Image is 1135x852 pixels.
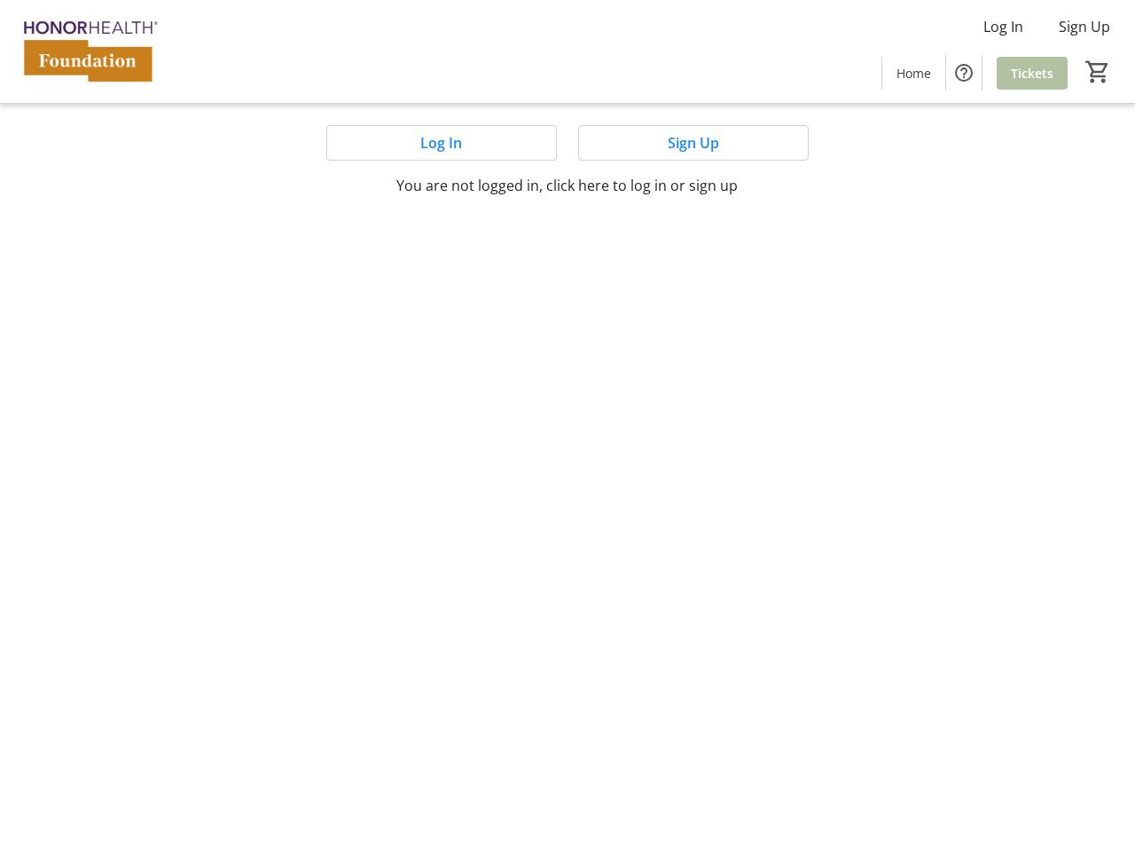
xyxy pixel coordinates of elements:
[1082,56,1114,88] button: Cart
[983,16,1023,37] span: Log In
[326,125,557,161] button: Log In
[946,55,982,91] button: Help
[1011,64,1053,83] span: Tickets
[200,175,935,196] p: You are not logged in, click here to log in or sign up
[668,132,719,154] span: Sign Up
[997,57,1068,90] a: Tickets
[420,132,462,154] span: Log In
[882,57,945,90] a: Home
[578,125,809,161] button: Sign Up
[11,7,168,96] img: HonorHealth Foundation's Logo
[1045,12,1124,41] button: Sign Up
[969,12,1037,41] button: Log In
[896,64,931,83] span: Home
[1059,16,1110,37] span: Sign Up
